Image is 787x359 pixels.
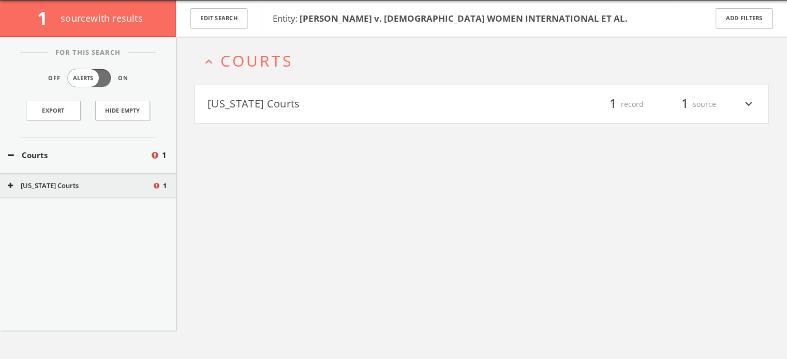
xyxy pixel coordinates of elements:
button: Hide Empty [95,101,150,120]
span: 1 [677,95,693,113]
button: expand_lessCourts [202,52,769,69]
button: [US_STATE] Courts [207,96,482,113]
button: Courts [8,149,150,161]
span: For This Search [48,48,128,58]
span: 1 [37,6,56,30]
div: record [582,96,644,113]
span: 1 [163,181,167,191]
a: Export [26,101,81,120]
div: source [654,96,716,113]
span: On [118,74,128,83]
i: expand_less [202,55,216,69]
span: 1 [162,149,167,161]
i: expand_more [742,96,755,113]
span: Entity: [273,12,628,24]
span: source with results [61,12,143,24]
span: Off [48,74,61,83]
button: [US_STATE] Courts [8,181,152,191]
button: Add Filters [716,8,773,28]
button: Edit Search [190,8,247,28]
span: 1 [605,95,621,113]
span: Courts [220,50,293,71]
b: [PERSON_NAME] v. [DEMOGRAPHIC_DATA] WOMEN INTERNATIONAL ET AL. [300,12,628,24]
